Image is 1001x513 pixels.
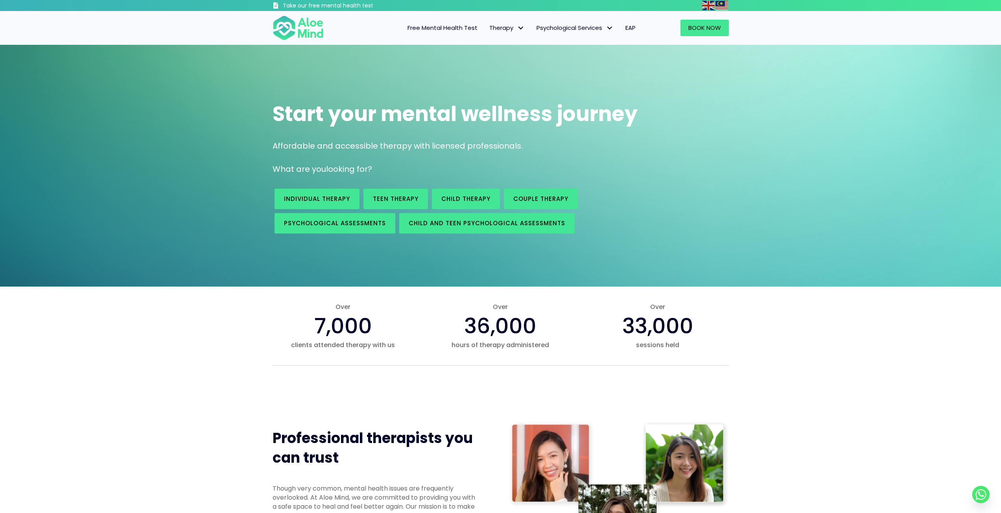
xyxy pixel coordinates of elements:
[504,189,578,209] a: Couple therapy
[373,195,418,203] span: Teen Therapy
[715,1,728,10] img: ms
[531,20,619,36] a: Psychological ServicesPsychological Services: submenu
[273,99,638,128] span: Start your mental wellness journey
[273,2,415,11] a: Take our free mental health test
[680,20,729,36] a: Book Now
[284,195,350,203] span: Individual therapy
[399,213,575,234] a: Child and Teen Psychological assessments
[715,1,729,10] a: Malay
[284,219,386,227] span: Psychological assessments
[275,213,395,234] a: Psychological assessments
[273,140,729,152] p: Affordable and accessible therapy with licensed professionals.
[273,340,414,349] span: clients attended therapy with us
[483,20,531,36] a: TherapyTherapy: submenu
[275,189,359,209] a: Individual therapy
[515,22,527,34] span: Therapy: submenu
[273,15,324,41] img: Aloe mind Logo
[619,20,642,36] a: EAP
[430,302,571,311] span: Over
[441,195,490,203] span: Child Therapy
[273,428,473,468] span: Professional therapists you can trust
[688,24,721,32] span: Book Now
[464,311,536,341] span: 36,000
[314,311,372,341] span: 7,000
[489,24,525,32] span: Therapy
[587,302,728,311] span: Over
[622,311,693,341] span: 33,000
[283,2,415,10] h3: Take our free mental health test
[334,20,642,36] nav: Menu
[972,486,990,503] a: Whatsapp
[604,22,616,34] span: Psychological Services: submenu
[432,189,500,209] a: Child Therapy
[326,164,372,175] span: looking for?
[625,24,636,32] span: EAP
[402,20,483,36] a: Free Mental Health Test
[407,24,477,32] span: Free Mental Health Test
[702,1,715,10] img: en
[587,340,728,349] span: sessions held
[409,219,565,227] span: Child and Teen Psychological assessments
[513,195,568,203] span: Couple therapy
[536,24,614,32] span: Psychological Services
[273,164,326,175] span: What are you
[363,189,428,209] a: Teen Therapy
[430,340,571,349] span: hours of therapy administered
[273,302,414,311] span: Over
[702,1,715,10] a: English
